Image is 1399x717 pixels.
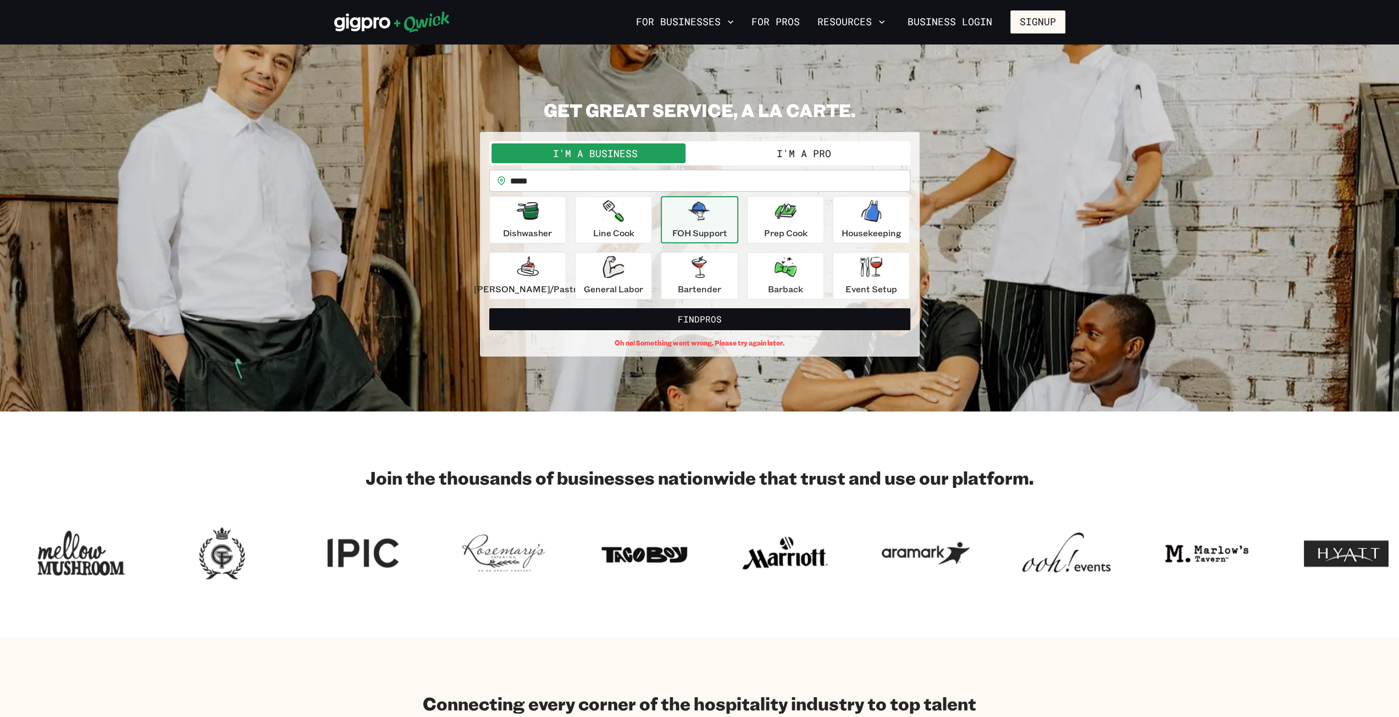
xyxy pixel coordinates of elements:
[661,196,738,243] button: FOH Support
[882,524,970,583] img: Logo for Aramark
[833,252,910,299] button: Event Setup
[700,143,908,163] button: I'm a Pro
[747,13,804,31] a: For Pros
[503,226,552,240] p: Dishwasher
[741,524,829,583] img: Logo for Marriott
[423,692,976,714] h2: Connecting every corner of the hospitality industry to top talent
[1022,524,1110,583] img: Logo for ooh events
[615,339,784,347] span: Oh no! Something went wrong. Please try again later.
[584,282,643,296] p: General Labor
[178,524,266,583] img: Logo for Georgian Terrace
[764,226,807,240] p: Prep Cook
[480,99,920,121] h2: GET GREAT SERVICE, A LA CARTE.
[842,226,902,240] p: Housekeeping
[1163,524,1251,583] img: Logo for Marlow's Tavern
[489,308,910,330] button: FindPros
[898,10,1002,34] a: Business Login
[747,196,824,243] button: Prep Cook
[575,252,652,299] button: General Labor
[632,13,738,31] button: For Businesses
[334,466,1065,488] h2: Join the thousands of businesses nationwide that trust and use our platform.
[489,252,566,299] button: [PERSON_NAME]/Pastry
[474,282,582,296] p: [PERSON_NAME]/Pastry
[593,226,634,240] p: Line Cook
[460,524,548,583] img: Logo for Rosemary's Catering
[813,13,889,31] button: Resources
[672,226,727,240] p: FOH Support
[1010,10,1065,34] button: Signup
[491,143,700,163] button: I'm a Business
[600,524,688,583] img: Logo for Taco Boy
[678,282,721,296] p: Bartender
[37,524,125,583] img: Logo for Mellow Mushroom
[319,524,407,583] img: Logo for IPIC
[661,252,738,299] button: Bartender
[575,196,652,243] button: Line Cook
[747,252,824,299] button: Barback
[845,282,897,296] p: Event Setup
[1304,524,1392,583] img: Logo for Hotel Hyatt
[833,196,910,243] button: Housekeeping
[489,196,566,243] button: Dishwasher
[768,282,803,296] p: Barback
